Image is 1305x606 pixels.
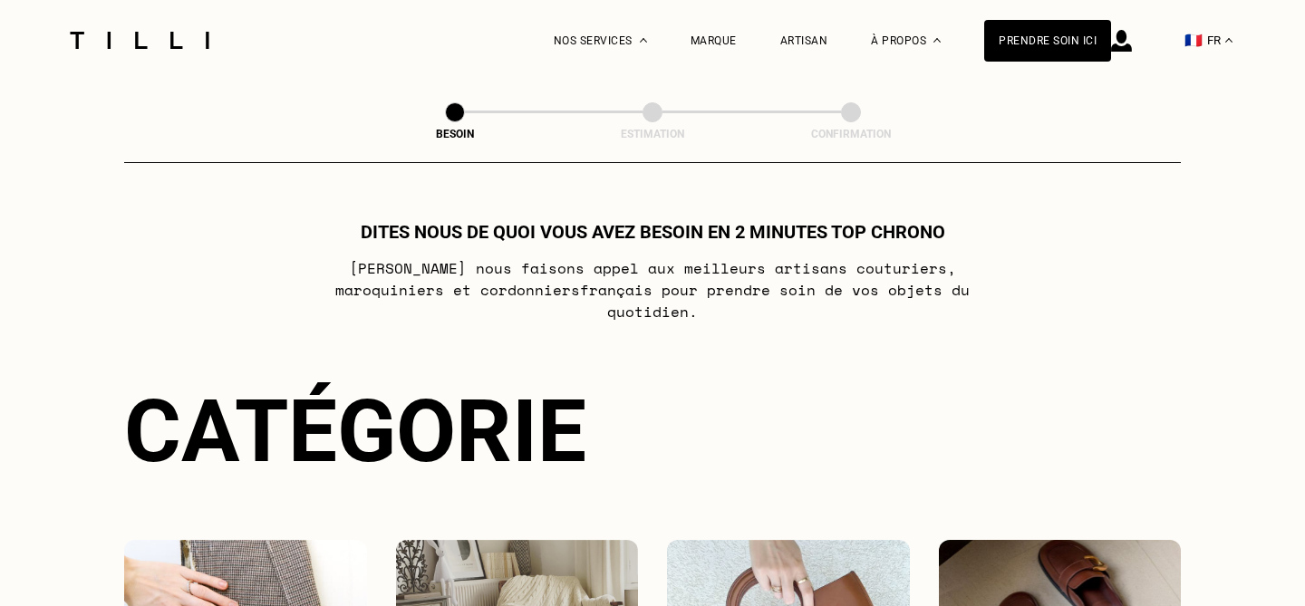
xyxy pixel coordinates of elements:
[1111,30,1132,52] img: icône connexion
[361,221,945,243] h1: Dites nous de quoi vous avez besoin en 2 minutes top chrono
[640,38,647,43] img: Menu déroulant
[691,34,737,47] a: Marque
[933,38,941,43] img: Menu déroulant à propos
[1184,32,1203,49] span: 🇫🇷
[294,257,1012,322] p: [PERSON_NAME] nous faisons appel aux meilleurs artisans couturiers , maroquiniers et cordonniers ...
[562,128,743,140] div: Estimation
[984,20,1111,62] a: Prendre soin ici
[1225,38,1232,43] img: menu déroulant
[760,128,942,140] div: Confirmation
[780,34,828,47] a: Artisan
[124,380,1181,482] div: Catégorie
[63,32,216,49] img: Logo du service de couturière Tilli
[364,128,546,140] div: Besoin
